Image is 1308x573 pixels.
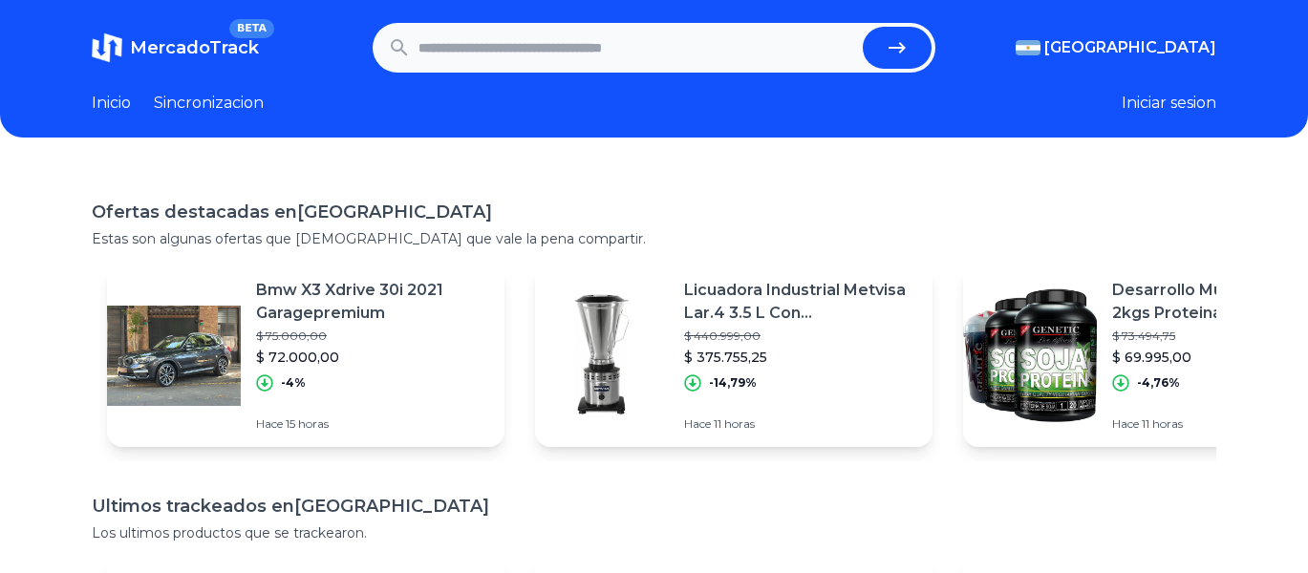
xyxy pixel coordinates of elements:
[107,288,241,422] img: Featured image
[1044,36,1216,59] span: [GEOGRAPHIC_DATA]
[684,329,917,344] p: $ 440.999,00
[92,199,1216,225] h1: Ofertas destacadas en [GEOGRAPHIC_DATA]
[229,19,274,38] span: BETA
[684,416,917,432] p: Hace 11 horas
[256,348,489,367] p: $ 72.000,00
[256,279,489,325] p: Bmw X3 Xdrive 30i 2021 Garagepremium
[281,375,306,391] p: -4%
[92,229,1216,248] p: Estas son algunas ofertas que [DEMOGRAPHIC_DATA] que vale la pena compartir.
[92,32,122,63] img: MercadoTrack
[1016,36,1216,59] button: [GEOGRAPHIC_DATA]
[92,493,1216,520] h1: Ultimos trackeados en [GEOGRAPHIC_DATA]
[92,32,259,63] a: MercadoTrackBETA
[256,329,489,344] p: $ 75.000,00
[709,375,757,391] p: -14,79%
[684,348,917,367] p: $ 375.755,25
[963,288,1097,422] img: Featured image
[1137,375,1180,391] p: -4,76%
[1122,92,1216,115] button: Iniciar sesion
[107,264,504,447] a: Featured imageBmw X3 Xdrive 30i 2021 Garagepremium$ 75.000,00$ 72.000,00-4%Hace 15 horas
[154,92,264,115] a: Sincronizacion
[92,523,1216,542] p: Los ultimos productos que se trackearon.
[684,279,917,325] p: Licuadora Industrial Metvisa Lar.4 3.5 L Con [PERSON_NAME] Inoxidable 220v
[535,264,933,447] a: Featured imageLicuadora Industrial Metvisa Lar.4 3.5 L Con [PERSON_NAME] Inoxidable 220v$ 440.999...
[256,416,489,432] p: Hace 15 horas
[130,37,259,58] span: MercadoTrack
[92,92,131,115] a: Inicio
[535,288,669,422] img: Featured image
[1016,40,1040,55] img: Argentina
